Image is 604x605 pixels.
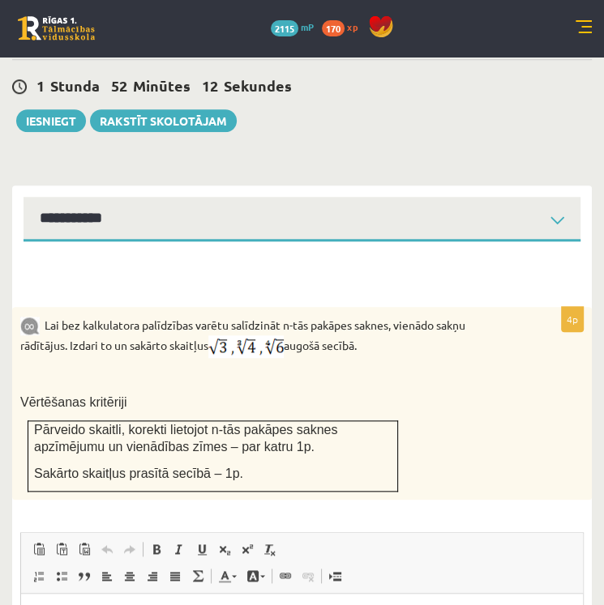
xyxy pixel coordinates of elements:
a: Link (Ctrl+K) [274,565,297,586]
body: Editor, wiswyg-editor-user-answer-47024913045480 [16,16,546,33]
a: Italic (Ctrl+I) [168,539,191,560]
span: 2115 [271,20,298,36]
a: Rakstīt skolotājam [90,109,237,132]
a: Text Color [213,565,242,586]
span: Pārveido skaitli, korekti lietojot n-tās pakāpes saknes apzīmējumu un vienādības zīmes – par katr... [34,423,337,454]
a: Parādīt punktu skalu [12,45,111,58]
a: Justify [164,565,186,586]
button: Iesniegt [16,109,86,132]
span: Sakārto skaitļus prasītā secībā – 1p. [34,467,243,480]
span: Vērtēšanas kritēriji [20,395,127,409]
img: 9k= [20,317,40,335]
span: Sekundes [224,76,292,95]
a: Bold (Ctrl+B) [145,539,168,560]
a: Remove Format [259,539,281,560]
span: 170 [322,20,345,36]
a: Superscript [236,539,259,560]
p: 4p [561,306,584,332]
span: 52 [111,76,127,95]
a: Undo (Ctrl+Z) [96,539,118,560]
a: Insert Page Break for Printing [323,565,346,586]
a: Align Right [141,565,164,586]
span: Minūtes [133,76,191,95]
span: xp [347,20,358,33]
span: 12 [202,76,218,95]
a: 170 xp [322,20,366,33]
a: Rīgas 1. Tālmācības vidusskola [18,16,95,40]
a: Unlink [297,565,319,586]
a: Subscript [213,539,236,560]
span: mP [301,20,314,33]
span: 1 [36,76,45,95]
a: Underline (Ctrl+U) [191,539,213,560]
a: Paste as plain text (Ctrl+Shift+V) [50,539,73,560]
img: Balts.png [28,280,34,287]
a: Insert/Remove Numbered List [28,565,50,586]
a: Paste (Ctrl+V) [28,539,50,560]
a: Redo (Ctrl+Y) [118,539,141,560]
a: Background Color [242,565,270,586]
a: Insert/Remove Bulleted List [50,565,73,586]
a: Block Quote [73,565,96,586]
p: Lai bez kalkulatora palīdzības varētu salīdzināt n-tās pakāpes saknes, vienādo sakņu rādītājus. I... [20,315,503,358]
a: Align Left [96,565,118,586]
a: Paste from Word [73,539,96,560]
img: T8gnOeJl4mXEgX4DwmLlz7QgH1LAAAAAElFTkSuQmCC [208,335,284,358]
span: Stunda [50,76,100,95]
a: Math [186,565,209,586]
a: Center [118,565,141,586]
